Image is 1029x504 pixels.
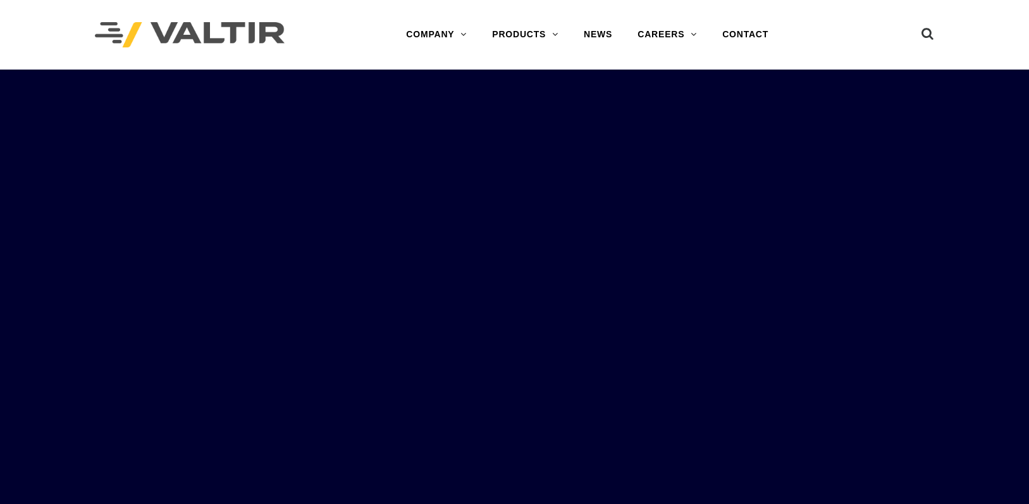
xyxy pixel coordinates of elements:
a: PRODUCTS [479,22,571,47]
a: NEWS [571,22,625,47]
a: COMPANY [393,22,479,47]
a: CONTACT [710,22,781,47]
a: CAREERS [625,22,710,47]
img: Valtir [95,22,285,48]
